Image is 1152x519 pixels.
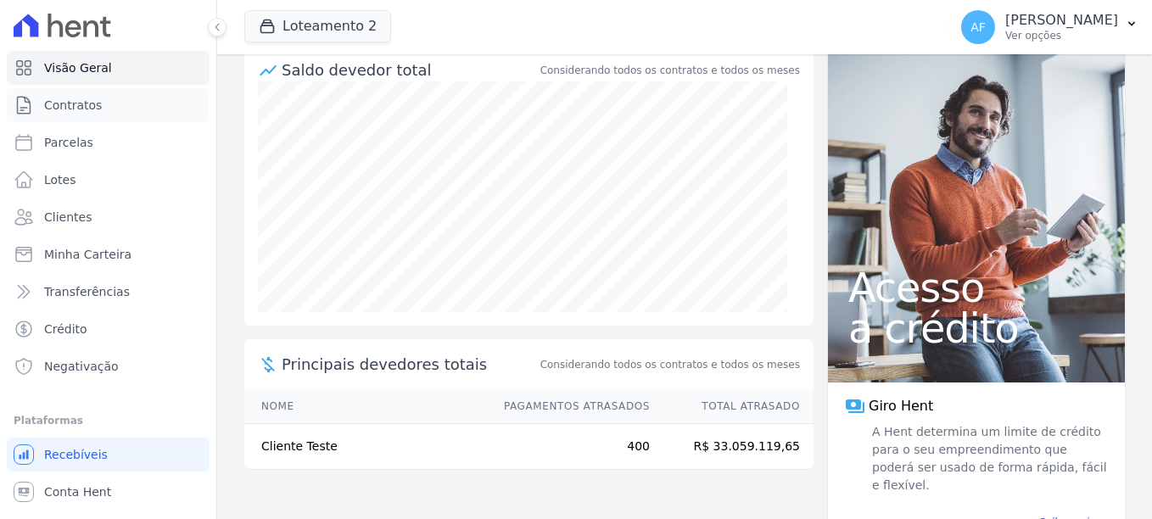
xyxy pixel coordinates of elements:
[44,97,102,114] span: Contratos
[7,438,210,472] a: Recebíveis
[948,3,1152,51] button: AF [PERSON_NAME] Ver opções
[7,163,210,197] a: Lotes
[869,396,933,416] span: Giro Hent
[44,134,93,151] span: Parcelas
[244,424,488,470] td: Cliente Teste
[651,389,814,424] th: Total Atrasado
[44,321,87,338] span: Crédito
[1005,29,1118,42] p: Ver opções
[848,267,1104,308] span: Acesso
[44,171,76,188] span: Lotes
[7,126,210,159] a: Parcelas
[7,349,210,383] a: Negativação
[282,59,537,81] div: Saldo devedor total
[44,246,131,263] span: Minha Carteira
[44,59,112,76] span: Visão Geral
[7,275,210,309] a: Transferências
[282,353,537,376] span: Principais devedores totais
[14,410,203,431] div: Plataformas
[7,475,210,509] a: Conta Hent
[7,237,210,271] a: Minha Carteira
[44,283,130,300] span: Transferências
[869,423,1108,494] span: A Hent determina um limite de crédito para o seu empreendimento que poderá ser usado de forma ráp...
[848,308,1104,349] span: a crédito
[7,51,210,85] a: Visão Geral
[970,21,986,33] span: AF
[44,358,119,375] span: Negativação
[44,446,108,463] span: Recebíveis
[7,88,210,122] a: Contratos
[488,424,651,470] td: 400
[7,312,210,346] a: Crédito
[651,424,814,470] td: R$ 33.059.119,65
[540,63,800,78] div: Considerando todos os contratos e todos os meses
[244,10,391,42] button: Loteamento 2
[44,483,111,500] span: Conta Hent
[488,389,651,424] th: Pagamentos Atrasados
[540,357,800,372] span: Considerando todos os contratos e todos os meses
[1005,12,1118,29] p: [PERSON_NAME]
[7,200,210,234] a: Clientes
[44,209,92,226] span: Clientes
[244,389,488,424] th: Nome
